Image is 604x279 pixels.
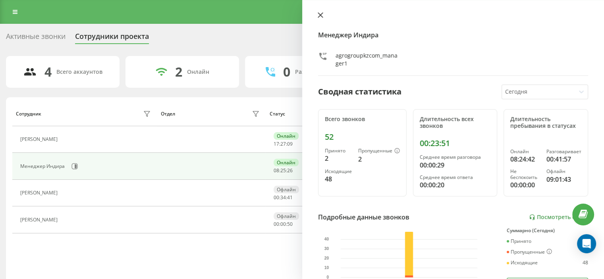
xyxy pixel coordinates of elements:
[420,154,491,160] div: Среднее время разговора
[187,69,209,75] div: Онлайн
[510,149,540,154] div: Онлайн
[280,167,286,174] span: 25
[274,132,299,140] div: Онлайн
[20,217,60,223] div: [PERSON_NAME]
[583,260,588,266] div: 48
[325,116,400,123] div: Всего звонков
[420,116,491,129] div: Длительность всех звонков
[325,174,352,184] div: 48
[274,221,279,227] span: 00
[546,149,581,154] div: Разговаривает
[318,86,401,98] div: Сводная статистика
[287,194,293,201] span: 41
[507,260,538,266] div: Исходящие
[280,194,286,201] span: 34
[20,190,60,196] div: [PERSON_NAME]
[529,214,588,221] a: Посмотреть отчет
[507,249,552,255] div: Пропущенные
[56,69,102,75] div: Всего аккаунтов
[324,246,329,251] text: 30
[420,175,491,180] div: Среднее время ответа
[325,154,352,163] div: 2
[287,167,293,174] span: 26
[6,32,66,44] div: Активные звонки
[287,221,293,227] span: 50
[274,221,293,227] div: : :
[295,69,338,75] div: Разговаривают
[280,140,286,147] span: 27
[20,137,60,142] div: [PERSON_NAME]
[325,132,400,142] div: 52
[20,164,67,169] div: Менеджер Индира
[420,139,491,148] div: 00:23:51
[44,64,52,79] div: 4
[510,154,540,164] div: 08:24:42
[161,111,175,117] div: Отдел
[510,169,540,180] div: Не беспокоить
[280,221,286,227] span: 00
[577,234,596,253] div: Open Intercom Messenger
[75,32,149,44] div: Сотрудники проекта
[325,169,352,174] div: Исходящие
[270,111,285,117] div: Статус
[420,160,491,170] div: 00:00:29
[274,212,299,220] div: Офлайн
[510,180,540,190] div: 00:00:00
[318,30,589,40] h4: Менеджер Индира
[274,168,293,173] div: : :
[510,116,581,129] div: Длительность пребывания в статусах
[274,194,279,201] span: 00
[358,148,400,154] div: Пропущенные
[546,154,581,164] div: 00:41:57
[287,140,293,147] span: 09
[274,159,299,166] div: Онлайн
[324,256,329,260] text: 20
[16,111,41,117] div: Сотрудник
[175,64,182,79] div: 2
[324,266,329,270] text: 10
[283,64,290,79] div: 0
[507,228,588,233] div: Суммарно (Сегодня)
[318,212,409,222] div: Подробные данные звонков
[274,140,279,147] span: 17
[336,52,398,67] div: agrogroupkzcom_manager1
[546,169,581,174] div: Офлайн
[507,239,531,244] div: Принято
[274,186,299,193] div: Офлайн
[274,167,279,174] span: 08
[420,180,491,190] div: 00:00:20
[546,175,581,184] div: 09:01:43
[274,195,293,200] div: : :
[324,237,329,241] text: 40
[325,148,352,154] div: Принято
[274,141,293,147] div: : :
[358,154,400,164] div: 2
